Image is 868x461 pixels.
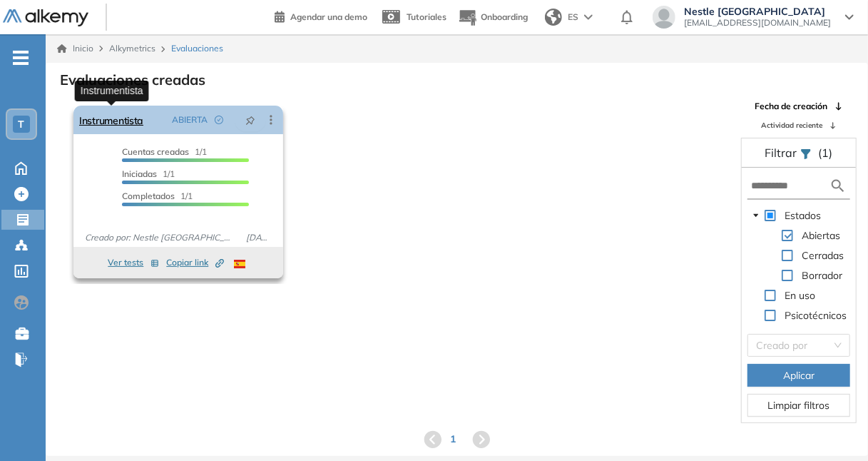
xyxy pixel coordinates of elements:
[584,14,593,20] img: arrow
[782,207,824,224] span: Estados
[785,309,847,322] span: Psicotécnicos
[215,116,223,124] span: check-circle
[747,364,850,387] button: Aplicar
[79,106,143,134] a: Instrumentista
[235,108,266,131] button: pushpin
[747,394,850,417] button: Limpiar filtros
[782,287,818,304] span: En uso
[3,9,88,27] img: Logo
[166,256,224,269] span: Copiar link
[122,146,207,157] span: 1/1
[166,254,224,271] button: Copiar link
[799,267,845,284] span: Borrador
[79,231,240,244] span: Creado por: Nestle [GEOGRAPHIC_DATA]
[172,113,208,126] span: ABIERTA
[568,11,578,24] span: ES
[171,42,223,55] span: Evaluaciones
[799,247,847,264] span: Cerradas
[761,120,822,131] span: Actividad reciente
[785,209,821,222] span: Estados
[819,144,833,161] span: (1)
[122,146,189,157] span: Cuentas creadas
[245,114,255,126] span: pushpin
[234,260,245,268] img: ESP
[768,397,830,413] span: Limpiar filtros
[481,11,528,22] span: Onboarding
[785,289,815,302] span: En uso
[240,231,277,244] span: [DATE]
[799,227,843,244] span: Abiertas
[783,368,815,383] span: Aplicar
[122,168,175,179] span: 1/1
[60,71,205,88] h3: Evaluaciones creadas
[122,168,157,179] span: Iniciadas
[802,229,840,242] span: Abiertas
[407,11,446,22] span: Tutoriales
[19,118,25,130] span: T
[782,307,849,324] span: Psicotécnicos
[109,43,155,54] span: Alkymetrics
[829,177,847,195] img: search icon
[684,6,831,17] span: Nestle [GEOGRAPHIC_DATA]
[802,249,844,262] span: Cerradas
[108,254,159,271] button: Ver tests
[545,9,562,26] img: world
[122,191,193,201] span: 1/1
[122,191,175,201] span: Completados
[275,7,367,24] a: Agendar una demo
[802,269,842,282] span: Borrador
[451,432,456,447] span: 1
[13,56,29,59] i: -
[765,146,800,160] span: Filtrar
[458,2,528,33] button: Onboarding
[755,100,827,113] span: Fecha de creación
[57,42,93,55] a: Inicio
[752,212,760,219] span: caret-down
[75,81,149,101] div: Instrumentista
[684,17,831,29] span: [EMAIL_ADDRESS][DOMAIN_NAME]
[290,11,367,22] span: Agendar una demo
